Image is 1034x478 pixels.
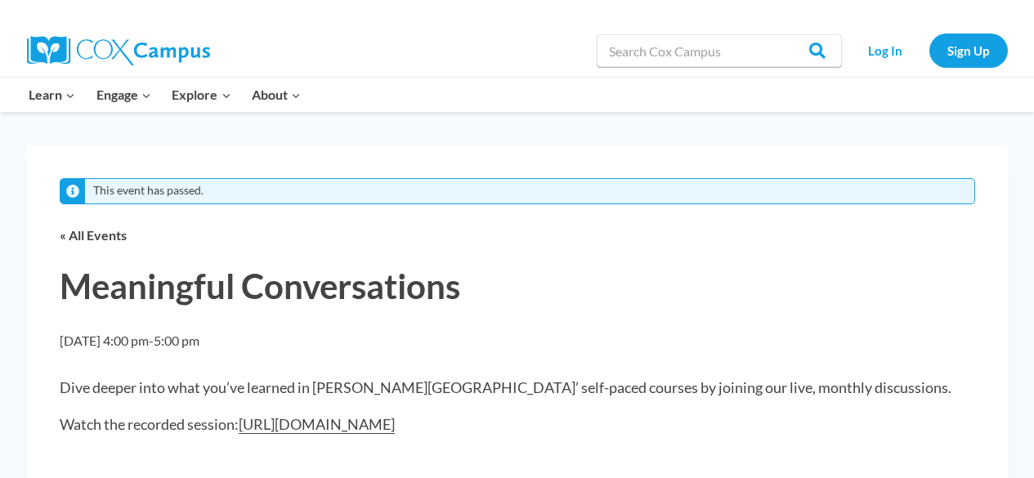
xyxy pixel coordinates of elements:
[60,330,199,351] h2: -
[60,377,975,399] p: Dive deeper into what you’ve learned in [PERSON_NAME][GEOGRAPHIC_DATA]’ self-paced courses by joi...
[27,36,210,65] img: Cox Campus
[850,34,921,67] a: Log In
[850,34,1008,67] nav: Secondary Navigation
[252,84,301,105] span: About
[597,34,842,67] input: Search Cox Campus
[93,184,204,198] li: This event has passed.
[19,78,311,112] nav: Primary Navigation
[929,34,1008,67] a: Sign Up
[172,84,231,105] span: Explore
[29,84,75,105] span: Learn
[60,333,149,348] span: [DATE] 4:00 pm
[96,84,151,105] span: Engage
[60,227,127,243] a: « All Events
[60,413,975,436] p: Watch the recorded session:
[239,415,395,434] a: [URL][DOMAIN_NAME]
[60,263,975,310] h1: Meaningful Conversations
[154,333,199,348] span: 5:00 pm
